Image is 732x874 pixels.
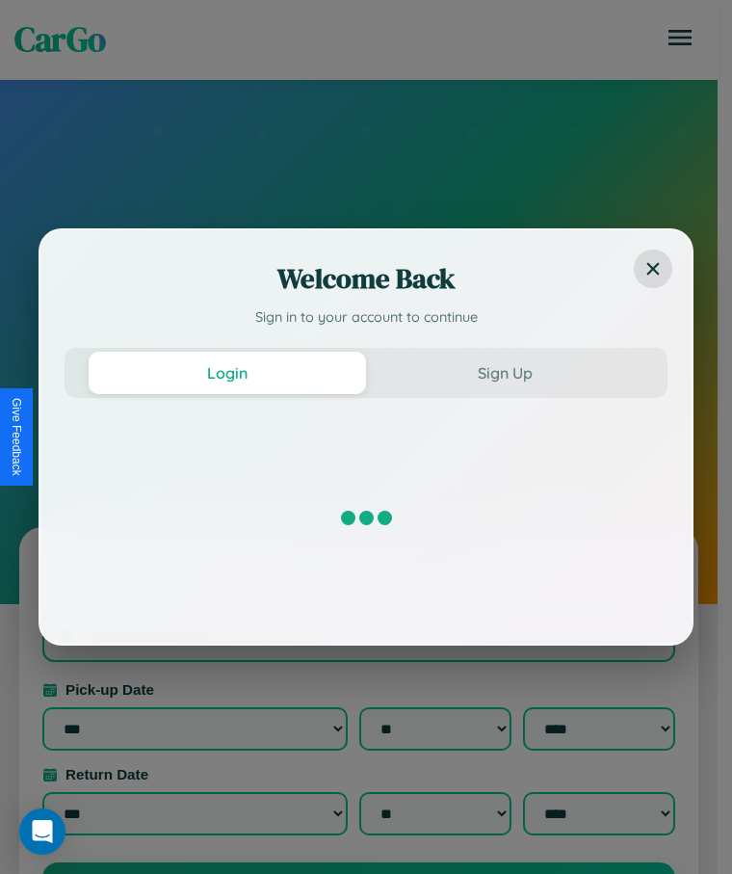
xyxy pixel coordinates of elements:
button: Login [89,352,366,394]
div: Give Feedback [10,398,23,476]
h2: Welcome Back [65,259,667,298]
div: Open Intercom Messenger [19,808,65,855]
button: Sign Up [366,352,643,394]
p: Sign in to your account to continue [65,307,667,329]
